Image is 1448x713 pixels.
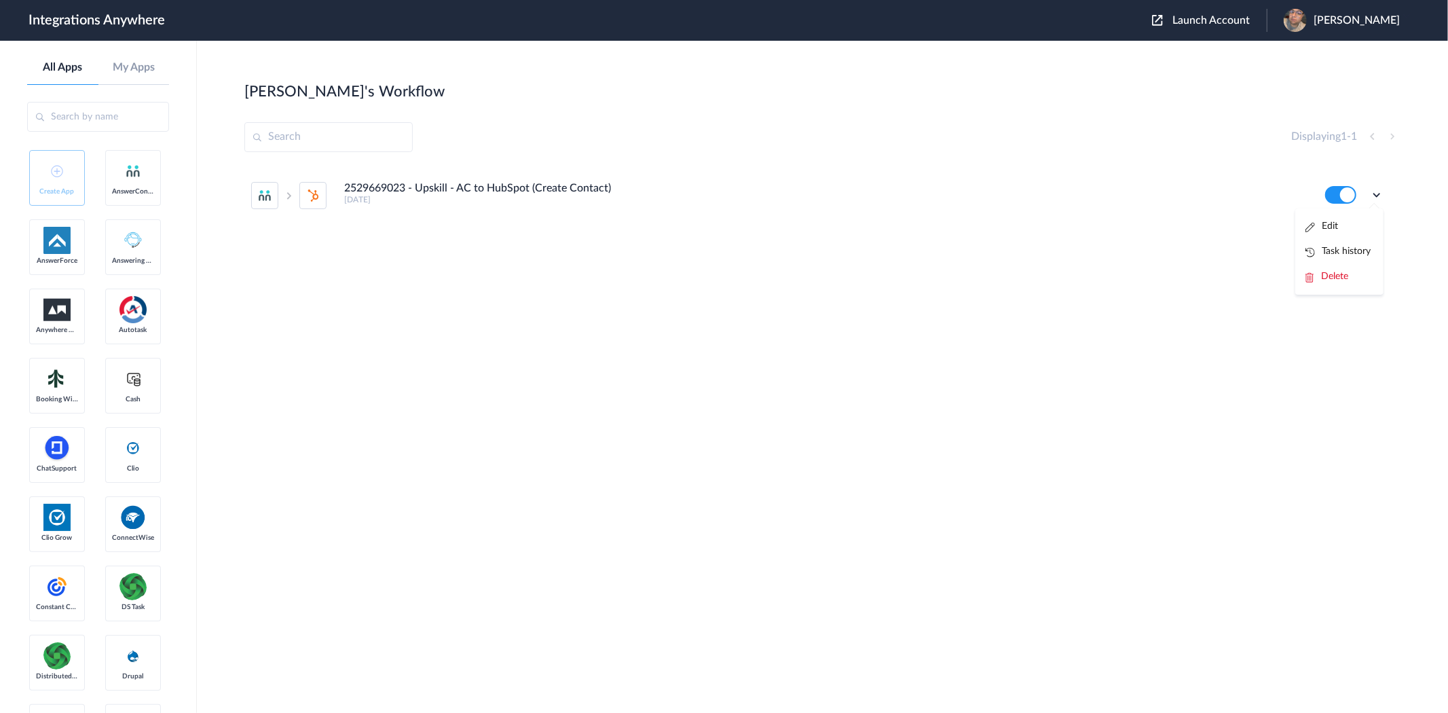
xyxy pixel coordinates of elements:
[1341,131,1347,142] span: 1
[112,187,154,196] span: AnswerConnect
[51,165,63,177] img: add-icon.svg
[1152,14,1267,27] button: Launch Account
[1351,131,1357,142] span: 1
[98,61,170,74] a: My Apps
[43,435,71,462] img: chatsupport-icon.svg
[1305,221,1338,231] a: Edit
[244,83,445,100] h2: [PERSON_NAME]'s Workflow
[112,534,154,542] span: ConnectWise
[36,534,78,542] span: Clio Grow
[1284,9,1307,32] img: img-0239.jpeg
[29,12,165,29] h1: Integrations Anywhere
[43,504,71,531] img: Clio.jpg
[36,257,78,265] span: AnswerForce
[27,102,169,132] input: Search by name
[43,227,71,254] img: af-app-logo.svg
[43,573,71,600] img: constant-contact.svg
[1321,272,1348,281] span: Delete
[1291,130,1357,143] h4: Displaying -
[119,573,147,600] img: distributedSource.png
[344,195,1307,204] h5: [DATE]
[112,257,154,265] span: Answering Service
[125,648,141,664] img: drupal-logo.svg
[125,163,141,179] img: answerconnect-logo.svg
[112,326,154,334] span: Autotask
[36,464,78,473] span: ChatSupport
[1305,246,1371,256] a: Task history
[112,395,154,403] span: Cash
[36,395,78,403] span: Booking Widget
[125,440,141,456] img: clio-logo.svg
[36,187,78,196] span: Create App
[112,603,154,611] span: DS Task
[119,227,147,254] img: Answering_service.png
[43,367,71,391] img: Setmore_Logo.svg
[119,296,147,323] img: autotask.png
[112,672,154,680] span: Drupal
[36,672,78,680] span: Distributed Source
[1314,14,1400,27] span: [PERSON_NAME]
[125,371,142,387] img: cash-logo.svg
[244,122,413,152] input: Search
[36,326,78,334] span: Anywhere Works
[1172,15,1250,26] span: Launch Account
[112,464,154,473] span: Clio
[344,182,611,195] h4: 2529669023 - Upskill - AC to HubSpot (Create Contact)
[119,504,147,530] img: connectwise.png
[43,642,71,670] img: distributedSource.png
[43,299,71,321] img: aww.png
[1152,15,1163,26] img: launch-acct-icon.svg
[36,603,78,611] span: Constant Contact
[27,61,98,74] a: All Apps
